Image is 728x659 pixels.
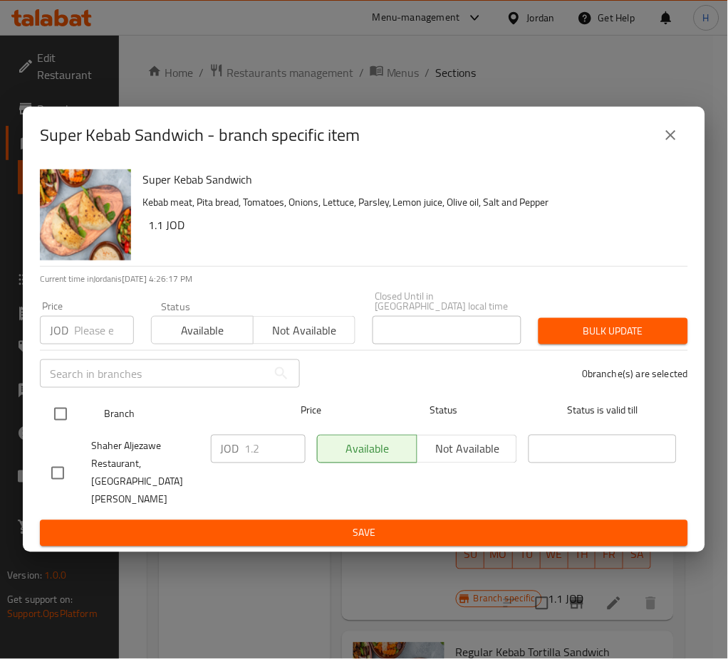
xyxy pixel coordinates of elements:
button: close [654,118,688,152]
input: Please enter price [245,435,306,463]
p: JOD [221,441,239,458]
button: Save [40,520,688,547]
span: Status [370,402,518,420]
span: Bulk update [550,322,677,340]
p: Current time in Jordan is [DATE] 4:26:17 PM [40,273,688,285]
span: Price [264,402,358,420]
p: 0 branche(s) are selected [582,367,688,381]
p: JOD [50,322,68,339]
span: Shaher Aljezawe Restaurant, [GEOGRAPHIC_DATA][PERSON_NAME] [91,438,199,509]
span: Branch [104,406,252,423]
input: Search in branches [40,359,267,388]
img: Super Kebab Sandwich [40,169,131,260]
p: Kebab meat, Pita bread, Tomatoes, Onions, Lettuce, Parsley, Lemon juice, Olive oil, Salt and Pepper [142,194,677,211]
input: Please enter price [74,316,134,344]
h2: Super Kebab Sandwich - branch specific item [40,124,360,147]
span: Status is valid till [529,402,677,420]
h6: Super Kebab Sandwich [142,169,677,189]
button: Available [151,316,254,344]
span: Not available [259,320,350,341]
span: Available [157,320,248,341]
button: Not available [253,316,355,344]
h6: 1.1 JOD [148,215,677,235]
button: Bulk update [539,318,688,344]
span: Save [51,524,677,542]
